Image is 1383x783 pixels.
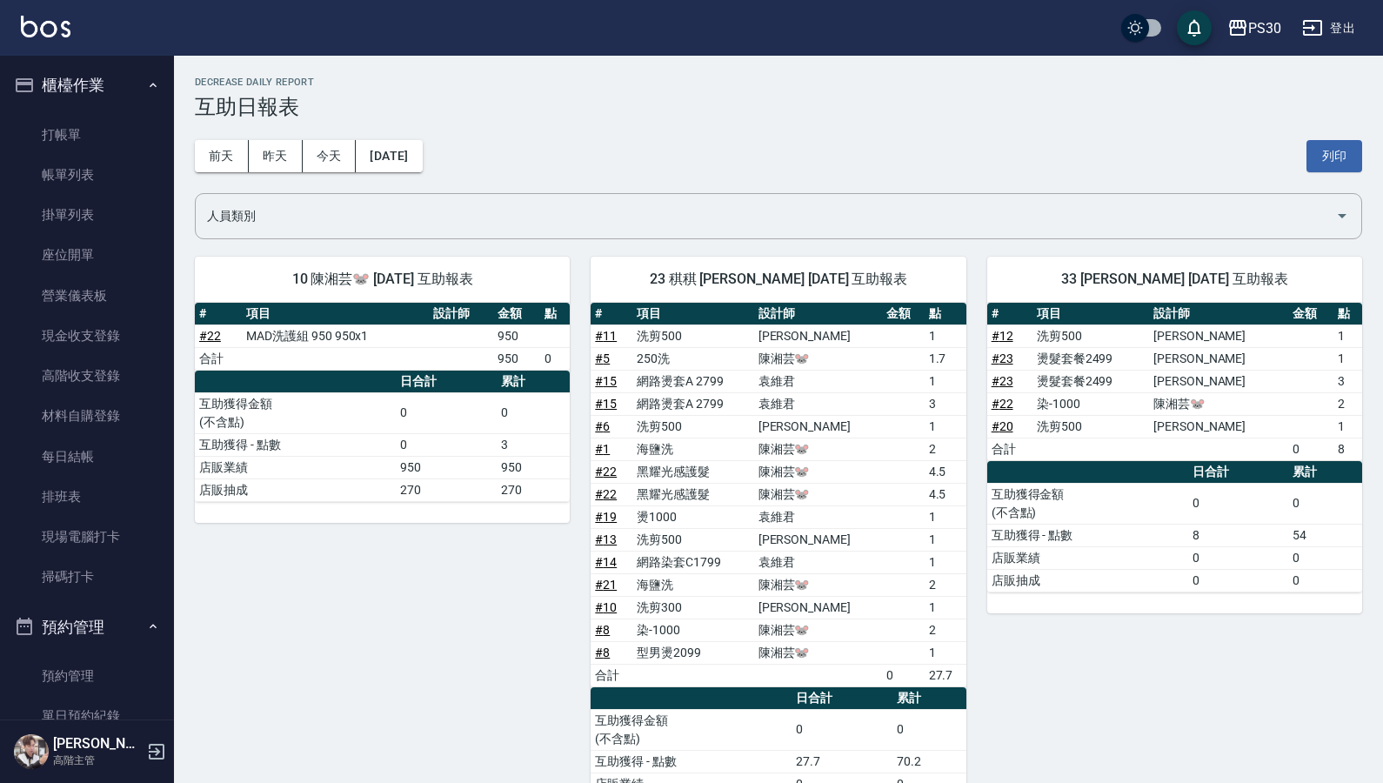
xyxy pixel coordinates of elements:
th: # [195,303,242,325]
button: 櫃檯作業 [7,63,167,108]
a: 排班表 [7,477,167,517]
td: 互助獲得金額 (不含點) [591,709,792,750]
td: 0 [396,433,497,456]
td: 洗剪500 [1032,415,1149,438]
td: 洗剪500 [632,528,753,551]
td: 陳湘芸🐭 [754,483,883,505]
td: 袁維君 [754,392,883,415]
a: #22 [595,465,617,478]
table: a dense table [195,371,570,502]
td: 27.7 [792,750,892,773]
td: 洗剪300 [632,596,753,619]
td: 2 [925,619,966,641]
td: 店販業績 [195,456,396,478]
td: 3 [925,392,966,415]
h5: [PERSON_NAME] [53,735,142,753]
td: 合計 [195,347,242,370]
table: a dense table [195,303,570,371]
td: 8 [1188,524,1289,546]
td: 1 [925,528,966,551]
td: [PERSON_NAME] [754,415,883,438]
button: PS30 [1220,10,1288,46]
td: 互助獲得金額 (不含點) [195,392,396,433]
td: 0 [792,709,892,750]
a: 現金收支登錄 [7,316,167,356]
td: 陳湘芸🐭 [754,573,883,596]
span: 33 [PERSON_NAME] [DATE] 互助報表 [1008,271,1341,288]
a: #1 [595,442,610,456]
td: 2 [925,573,966,596]
td: 互助獲得 - 點數 [195,433,396,456]
button: 昨天 [249,140,303,172]
a: #6 [595,419,610,433]
th: 日合計 [396,371,497,393]
img: Person [14,734,49,769]
a: #22 [595,487,617,501]
td: 互助獲得 - 點數 [591,750,792,773]
a: #21 [595,578,617,592]
td: [PERSON_NAME] [754,325,883,347]
td: 4.5 [925,483,966,505]
td: 270 [497,478,571,501]
td: 950 [497,456,571,478]
td: 1 [925,641,966,664]
th: 項目 [242,303,429,325]
a: 打帳單 [7,115,167,155]
th: 點 [540,303,570,325]
td: [PERSON_NAME] [754,596,883,619]
a: 每日結帳 [7,437,167,477]
th: # [591,303,632,325]
a: 材料自購登錄 [7,396,167,436]
td: 染-1000 [632,619,753,641]
a: #8 [595,623,610,637]
a: 帳單列表 [7,155,167,195]
a: #22 [199,329,221,343]
td: 網路燙套A 2799 [632,370,753,392]
td: 店販業績 [987,546,1188,569]
th: 累計 [1288,461,1362,484]
td: 0 [882,664,924,686]
td: 1 [925,370,966,392]
td: 互助獲得金額 (不含點) [987,483,1188,524]
td: [PERSON_NAME] [1149,415,1288,438]
td: [PERSON_NAME] [754,528,883,551]
a: #19 [595,510,617,524]
button: save [1177,10,1212,45]
td: 0 [1188,483,1289,524]
a: #15 [595,397,617,411]
th: 點 [925,303,966,325]
td: 2 [1333,392,1362,415]
td: 1 [1333,325,1362,347]
a: #8 [595,646,610,659]
th: 設計師 [429,303,493,325]
button: Open [1328,202,1356,230]
td: 染-1000 [1032,392,1149,415]
td: 燙髮套餐2499 [1032,347,1149,370]
td: 燙髮套餐2499 [1032,370,1149,392]
a: #20 [992,419,1013,433]
a: #11 [595,329,617,343]
td: 1 [925,505,966,528]
td: 1 [925,596,966,619]
th: 累計 [497,371,571,393]
td: 黑耀光感護髮 [632,460,753,483]
td: 950 [493,347,540,370]
td: 陳湘芸🐭 [754,347,883,370]
td: 1 [1333,415,1362,438]
div: PS30 [1248,17,1281,39]
td: 袁維君 [754,551,883,573]
td: 海鹽洗 [632,573,753,596]
td: 洗剪500 [632,415,753,438]
td: 1 [925,551,966,573]
span: 23 稘稘 [PERSON_NAME] [DATE] 互助報表 [611,271,945,288]
table: a dense table [591,303,965,687]
td: 陳湘芸🐭 [754,460,883,483]
td: 網路燙套A 2799 [632,392,753,415]
table: a dense table [987,461,1362,592]
span: 10 陳湘芸🐭 [DATE] 互助報表 [216,271,549,288]
a: #14 [595,555,617,569]
td: 1 [1333,347,1362,370]
a: 座位開單 [7,235,167,275]
td: 950 [396,456,497,478]
h2: Decrease Daily Report [195,77,1362,88]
